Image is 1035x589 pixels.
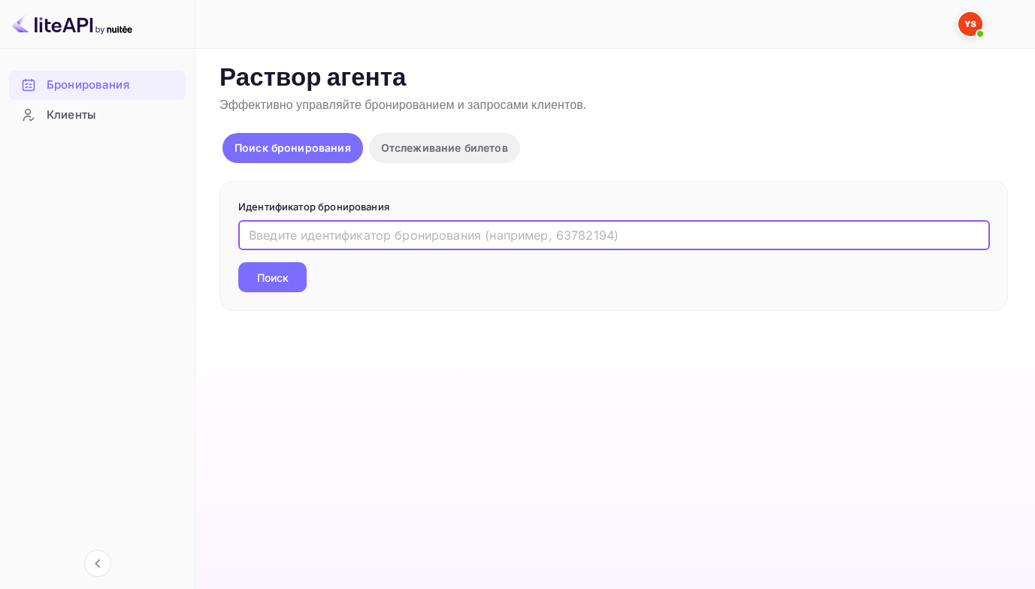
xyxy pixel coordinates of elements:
[47,77,129,94] ya-tr-span: Бронирования
[9,101,186,130] div: Клиенты
[238,262,307,292] button: Поиск
[9,71,186,100] div: Бронирования
[238,201,389,213] ya-tr-span: Идентификатор бронирования
[84,550,111,577] button: Свернуть навигацию
[9,71,186,98] a: Бронирования
[9,101,186,128] a: Клиенты
[381,141,508,154] ya-tr-span: Отслеживание билетов
[958,12,982,36] img: Служба Поддержки Яндекса
[257,270,289,285] ya-tr-span: Поиск
[12,12,132,36] img: Логотип LiteAPI
[219,98,586,113] ya-tr-span: Эффективно управляйте бронированием и запросами клиентов.
[47,107,95,124] ya-tr-span: Клиенты
[235,141,351,154] ya-tr-span: Поиск бронирования
[238,220,990,250] input: Введите идентификатор бронирования (например, 63782194)
[219,62,407,95] ya-tr-span: Раствор агента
